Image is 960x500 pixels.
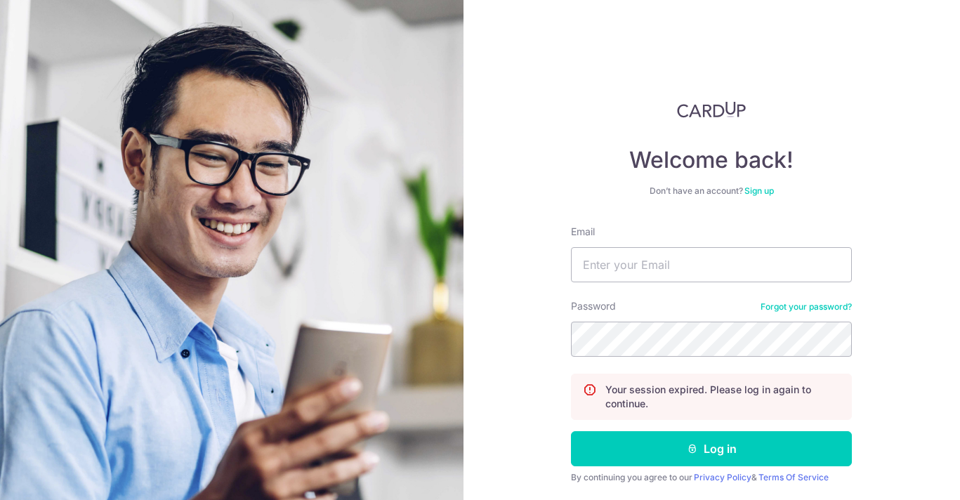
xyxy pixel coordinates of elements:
label: Email [571,225,595,239]
div: By continuing you agree to our & [571,472,852,483]
p: Your session expired. Please log in again to continue. [605,383,840,411]
button: Log in [571,431,852,466]
a: Forgot your password? [761,301,852,312]
h4: Welcome back! [571,146,852,174]
img: CardUp Logo [677,101,746,118]
input: Enter your Email [571,247,852,282]
a: Terms Of Service [758,472,829,482]
a: Privacy Policy [694,472,751,482]
div: Don’t have an account? [571,185,852,197]
label: Password [571,299,616,313]
a: Sign up [744,185,774,196]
